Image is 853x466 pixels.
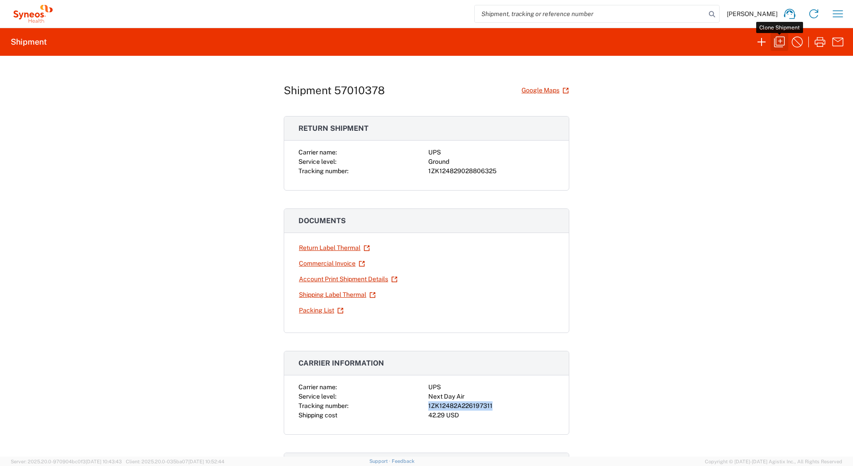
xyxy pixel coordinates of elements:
span: Tracking number: [298,167,348,175]
div: 42.29 USD [428,411,555,420]
span: Carrier name: [298,383,337,391]
span: Carrier name: [298,149,337,156]
div: Ground [428,157,555,166]
span: Service level: [298,158,336,165]
h1: Shipment 57010378 [284,84,385,97]
a: Support [369,458,392,464]
span: Return shipment [298,124,369,133]
span: [PERSON_NAME] [727,10,778,18]
div: UPS [428,148,555,157]
div: Next Day Air [428,392,555,401]
div: 1ZK124829028806325 [428,166,555,176]
span: Service level: [298,393,336,400]
span: Carrier information [298,359,384,367]
span: [DATE] 10:52:44 [188,459,224,464]
a: Commercial Invoice [298,256,365,271]
span: Shipping cost [298,412,337,419]
a: Feedback [392,458,414,464]
a: Return Label Thermal [298,240,370,256]
span: [DATE] 10:43:43 [86,459,122,464]
div: UPS [428,383,555,392]
input: Shipment, tracking or reference number [475,5,706,22]
span: Documents [298,216,346,225]
a: Account Print Shipment Details [298,271,398,287]
span: Copyright © [DATE]-[DATE] Agistix Inc., All Rights Reserved [705,458,842,466]
a: Shipping Label Thermal [298,287,376,303]
a: Packing List [298,303,344,318]
span: Tracking number: [298,402,348,409]
a: Google Maps [521,83,569,98]
span: Client: 2025.20.0-035ba07 [126,459,224,464]
div: 1ZK12482A226197311 [428,401,555,411]
h2: Shipment [11,37,47,47]
span: Server: 2025.20.0-970904bc0f3 [11,459,122,464]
